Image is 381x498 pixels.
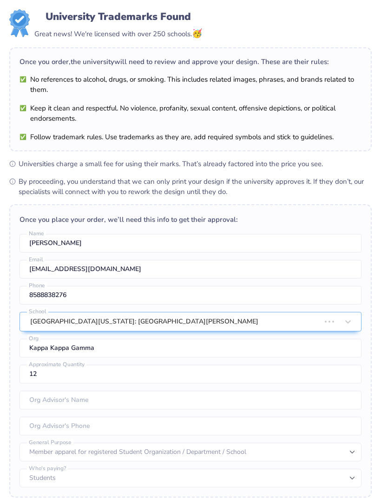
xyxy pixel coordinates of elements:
input: Phone [20,286,361,304]
span: Universities charge a small fee for using their marks. That’s already factored into the price you... [19,159,372,169]
span: 🥳 [192,28,202,39]
div: University Trademarks Found [46,9,191,24]
span: By proceeding, you understand that we can only print your design if the university approves it. I... [19,176,372,197]
input: Org [20,339,361,357]
li: Follow trademark rules. Use trademarks as they are, add required symbols and stick to guidelines. [20,132,361,142]
img: License badge [9,9,30,37]
div: Once you order, the university will need to review and approve your design. These are their rules: [20,57,361,67]
input: Email [20,260,361,278]
div: Once you place your order, we’ll need this info to get their approval: [20,214,361,225]
li: No references to alcohol, drugs, or smoking. This includes related images, phrases, and brands re... [20,74,361,95]
div: Great news! We're licensed with over 250 schools. [34,27,202,40]
input: Org Advisor's Name [20,391,361,409]
input: Name [20,234,361,252]
input: Org Advisor's Phone [20,417,361,435]
li: Keep it clean and respectful. No violence, profanity, sexual content, offensive depictions, or po... [20,103,361,123]
input: Approximate Quantity [20,365,361,383]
